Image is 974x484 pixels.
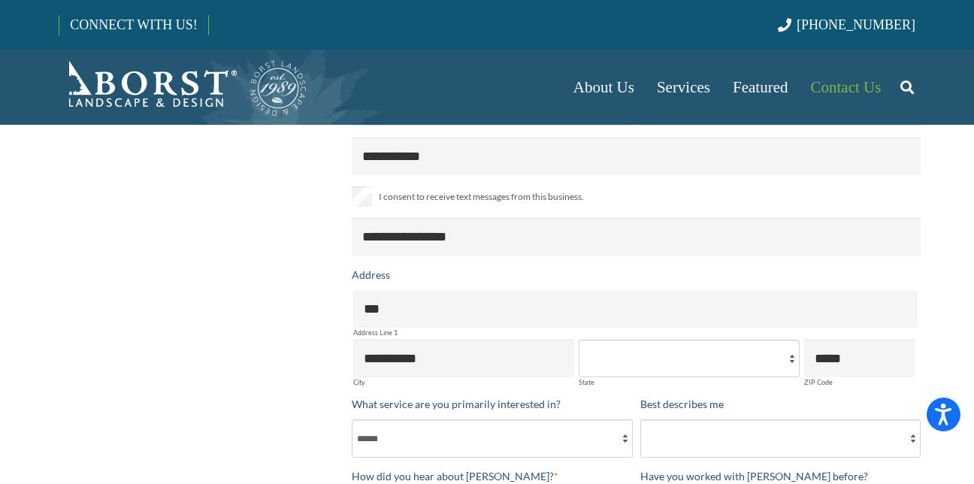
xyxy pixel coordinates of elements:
span: Featured [733,78,788,96]
span: How did you hear about [PERSON_NAME]? [352,470,554,482]
a: Services [646,50,721,125]
span: Address [352,268,390,281]
span: Services [657,78,710,96]
span: Have you worked with [PERSON_NAME] before? [640,470,868,482]
a: About Us [562,50,646,125]
a: CONNECT WITH US! [59,7,207,43]
a: Borst-Logo [59,57,308,117]
a: [PHONE_NUMBER] [778,17,915,32]
a: Contact Us [800,50,893,125]
input: I consent to receive text messages from this business. [352,186,372,207]
span: Contact Us [811,78,882,96]
select: What service are you primarily interested in? [352,419,633,457]
a: Search [892,68,922,106]
span: [PHONE_NUMBER] [797,17,915,32]
label: ZIP Code [804,379,915,386]
span: About Us [573,78,634,96]
span: Best describes me [640,398,724,410]
span: I consent to receive text messages from this business. [379,188,584,206]
label: Address Line 1 [353,329,918,336]
label: City [353,379,574,386]
a: Featured [721,50,799,125]
label: State [579,379,800,386]
select: Best describes me [640,419,921,457]
span: What service are you primarily interested in? [352,398,561,410]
